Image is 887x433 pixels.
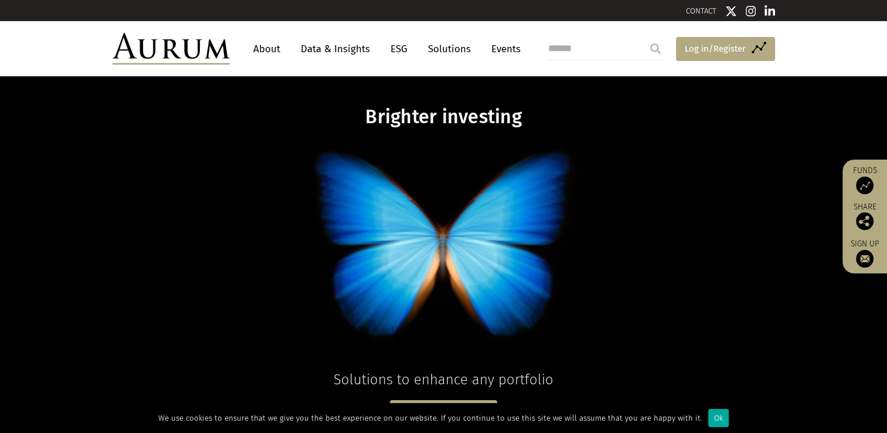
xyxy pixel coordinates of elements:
span: Log in/Register [685,42,746,56]
div: Ok [708,409,729,427]
img: Sign up to our newsletter [856,250,874,268]
div: Share [848,203,881,230]
img: Aurum [113,33,230,65]
a: ESG [385,38,413,60]
a: Funds [848,165,881,194]
a: About [247,38,286,60]
img: Linkedin icon [764,5,775,17]
input: Submit [644,37,667,60]
h1: Brighter investing [217,106,670,128]
a: Solutions [422,38,477,60]
span: Solutions to enhance any portfolio [334,371,553,388]
a: Data & Insights [295,38,376,60]
a: CONTACT [686,6,716,15]
img: Share this post [856,212,874,230]
img: Twitter icon [725,5,737,17]
img: Access Funds [856,177,874,194]
img: Instagram icon [746,5,756,17]
a: Events [485,38,521,60]
a: Solutions [390,400,497,430]
a: Log in/Register [676,37,775,62]
a: Sign up [848,239,881,268]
